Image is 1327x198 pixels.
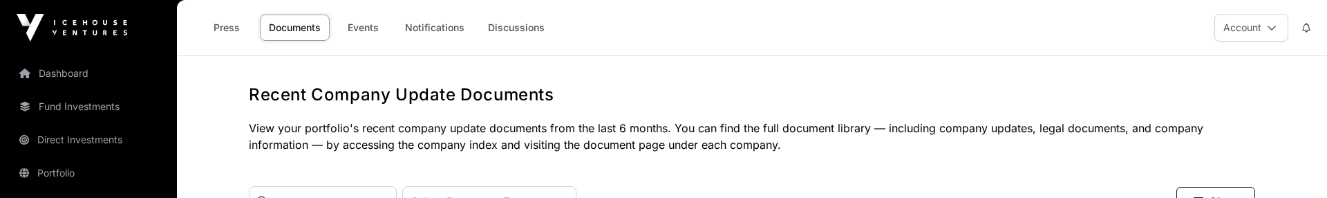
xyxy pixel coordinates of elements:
a: Direct Investments [11,125,166,155]
img: Icehouse Ventures Logo [17,14,127,42]
button: Account [1214,14,1288,42]
a: Discussions [479,15,554,41]
a: Dashboard [11,58,166,89]
a: Notifications [396,15,473,41]
a: Fund Investments [11,91,166,122]
a: Documents [260,15,330,41]
a: Events [335,15,390,41]
h1: Recent Company Update Documents [249,84,1255,106]
iframe: Chat Widget [1258,132,1327,198]
a: Press [199,15,254,41]
p: View your portfolio's recent company update documents from the last 6 months. You can find the fu... [249,120,1255,153]
a: Portfolio [11,158,166,188]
